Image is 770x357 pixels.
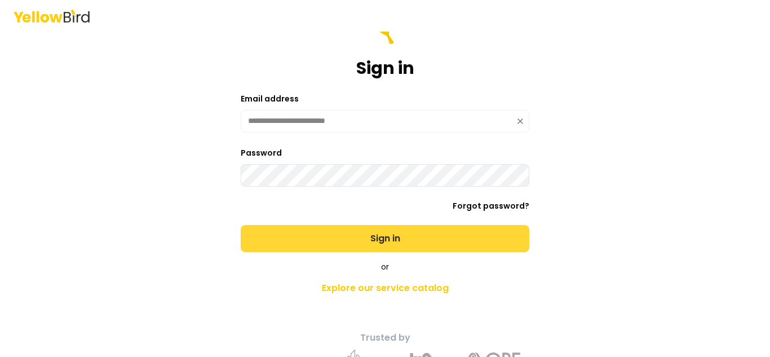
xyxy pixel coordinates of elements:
button: Sign in [241,225,529,252]
p: Trusted by [187,331,583,345]
span: or [381,261,389,272]
a: Explore our service catalog [187,277,583,299]
label: Email address [241,93,299,104]
h1: Sign in [356,58,414,78]
a: Forgot password? [453,200,529,211]
label: Password [241,147,282,158]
